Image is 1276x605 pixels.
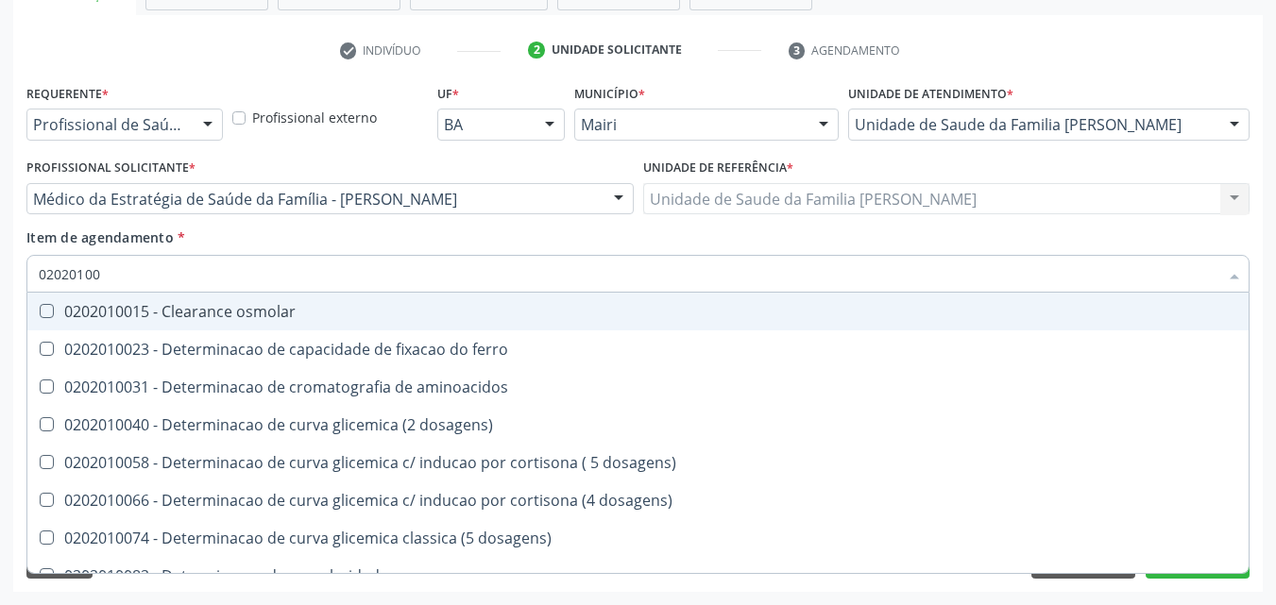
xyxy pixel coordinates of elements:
[643,154,793,183] label: Unidade de referência
[581,115,800,134] span: Mairi
[39,568,1237,583] div: 0202010082 - Determinacao de osmolaridade
[574,79,645,109] label: Município
[39,530,1237,546] div: 0202010074 - Determinacao de curva glicemica classica (5 dosagens)
[26,79,109,109] label: Requerente
[26,154,196,183] label: Profissional Solicitante
[848,79,1013,109] label: Unidade de atendimento
[39,304,1237,319] div: 0202010015 - Clearance osmolar
[528,42,545,59] div: 2
[39,379,1237,395] div: 0202010031 - Determinacao de cromatografia de aminoacidos
[39,342,1237,357] div: 0202010023 - Determinacao de capacidade de fixacao do ferro
[33,115,184,134] span: Profissional de Saúde
[39,417,1237,432] div: 0202010040 - Determinacao de curva glicemica (2 dosagens)
[39,255,1218,293] input: Buscar por procedimentos
[39,493,1237,508] div: 0202010066 - Determinacao de curva glicemica c/ inducao por cortisona (4 dosagens)
[33,190,595,209] span: Médico da Estratégia de Saúde da Família - [PERSON_NAME]
[252,108,377,127] label: Profissional externo
[444,115,526,134] span: BA
[39,455,1237,470] div: 0202010058 - Determinacao de curva glicemica c/ inducao por cortisona ( 5 dosagens)
[552,42,682,59] div: Unidade solicitante
[26,228,174,246] span: Item de agendamento
[855,115,1211,134] span: Unidade de Saude da Familia [PERSON_NAME]
[437,79,459,109] label: UF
